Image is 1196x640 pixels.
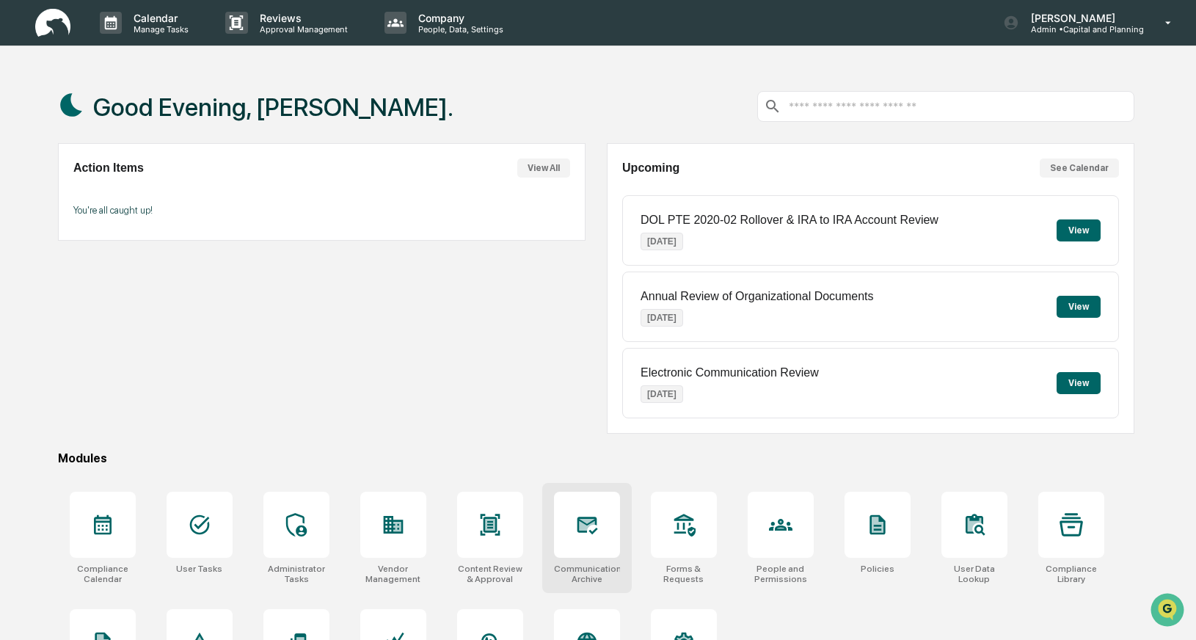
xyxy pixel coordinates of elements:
span: Data Lookup [29,213,92,228]
span: Attestations [121,185,182,200]
p: How can we help? [15,31,267,54]
div: User Tasks [176,564,222,574]
a: 🔎Data Lookup [9,207,98,233]
div: 🗄️ [106,186,118,198]
a: 🖐️Preclearance [9,179,101,206]
p: Reviews [248,12,355,24]
p: Approval Management [248,24,355,34]
div: Modules [58,451,1134,465]
div: Administrator Tasks [263,564,329,584]
button: View [1057,372,1101,394]
h2: Upcoming [622,161,679,175]
p: [DATE] [641,309,683,327]
p: DOL PTE 2020-02 Rollover & IRA to IRA Account Review [641,214,938,227]
button: View [1057,219,1101,241]
button: Start new chat [249,117,267,134]
h2: Action Items [73,161,144,175]
p: Company [406,12,511,24]
div: 🖐️ [15,186,26,198]
span: Pylon [146,249,178,260]
p: Admin • Capital and Planning [1019,24,1144,34]
div: Compliance Calendar [70,564,136,584]
div: Policies [861,564,894,574]
button: View All [517,159,570,178]
p: Annual Review of Organizational Documents [641,290,874,303]
img: 1746055101610-c473b297-6a78-478c-a979-82029cc54cd1 [15,112,41,139]
a: Powered byPylon [103,248,178,260]
p: You're all caught up! [73,205,570,216]
div: Vendor Management [360,564,426,584]
a: 🗄️Attestations [101,179,188,206]
h1: Good Evening, [PERSON_NAME]. [93,92,453,122]
p: [PERSON_NAME] [1019,12,1144,24]
p: People, Data, Settings [406,24,511,34]
button: See Calendar [1040,159,1119,178]
div: Compliance Library [1038,564,1104,584]
p: Manage Tasks [122,24,196,34]
p: Electronic Communication Review [641,366,819,379]
div: Start new chat [50,112,241,127]
div: Forms & Requests [651,564,717,584]
div: We're available if you need us! [50,127,186,139]
div: Communications Archive [554,564,620,584]
div: Content Review & Approval [457,564,523,584]
div: People and Permissions [748,564,814,584]
span: Preclearance [29,185,95,200]
img: logo [35,9,70,37]
iframe: Open customer support [1149,592,1189,631]
p: [DATE] [641,233,683,250]
button: View [1057,296,1101,318]
div: 🔎 [15,214,26,226]
div: User Data Lookup [941,564,1007,584]
p: [DATE] [641,385,683,403]
p: Calendar [122,12,196,24]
